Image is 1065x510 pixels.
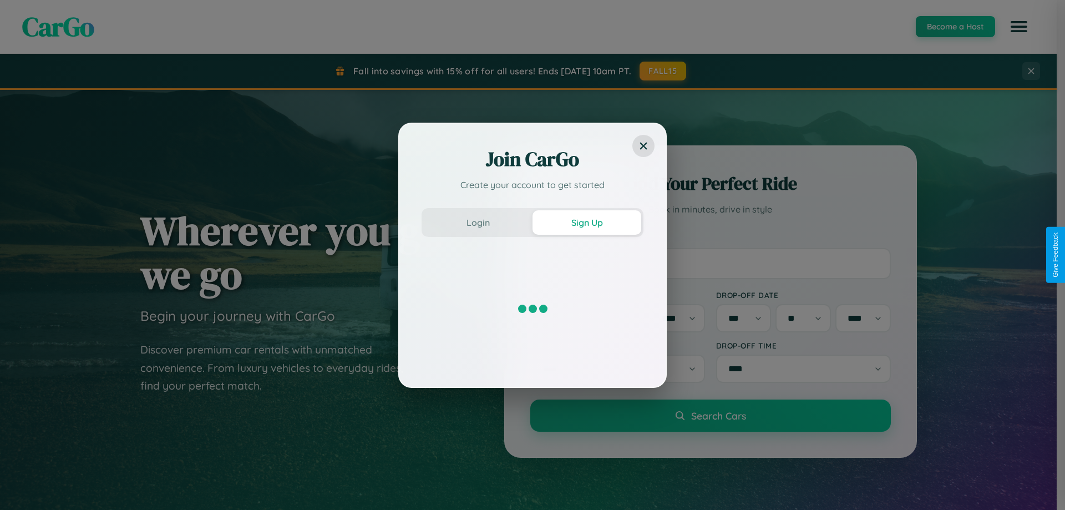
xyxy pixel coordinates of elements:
button: Login [424,210,532,235]
div: Give Feedback [1052,233,1059,277]
h2: Join CarGo [422,146,643,173]
iframe: Intercom live chat [11,472,38,499]
p: Create your account to get started [422,178,643,191]
button: Sign Up [532,210,641,235]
